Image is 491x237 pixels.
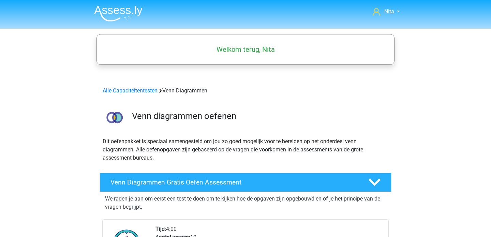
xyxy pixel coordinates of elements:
a: Nita [370,8,402,16]
a: Venn Diagrammen Gratis Oefen Assessment [97,173,394,192]
img: venn diagrammen [100,103,129,132]
h4: Venn Diagrammen Gratis Oefen Assessment [110,178,357,186]
div: Venn Diagrammen [100,87,391,95]
h3: Venn diagrammen oefenen [132,111,386,121]
b: Tijd: [155,226,166,232]
p: We raden je aan om eerst een test te doen om te kijken hoe de opgaven zijn opgebouwd en of je het... [105,195,386,211]
p: Dit oefenpakket is speciaal samengesteld om jou zo goed mogelijk voor te bereiden op het onderdee... [103,137,388,162]
span: Nita [384,8,394,15]
h5: Welkom terug, Nita [100,45,391,54]
img: Assessly [94,5,143,21]
a: Alle Capaciteitentesten [103,87,158,94]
